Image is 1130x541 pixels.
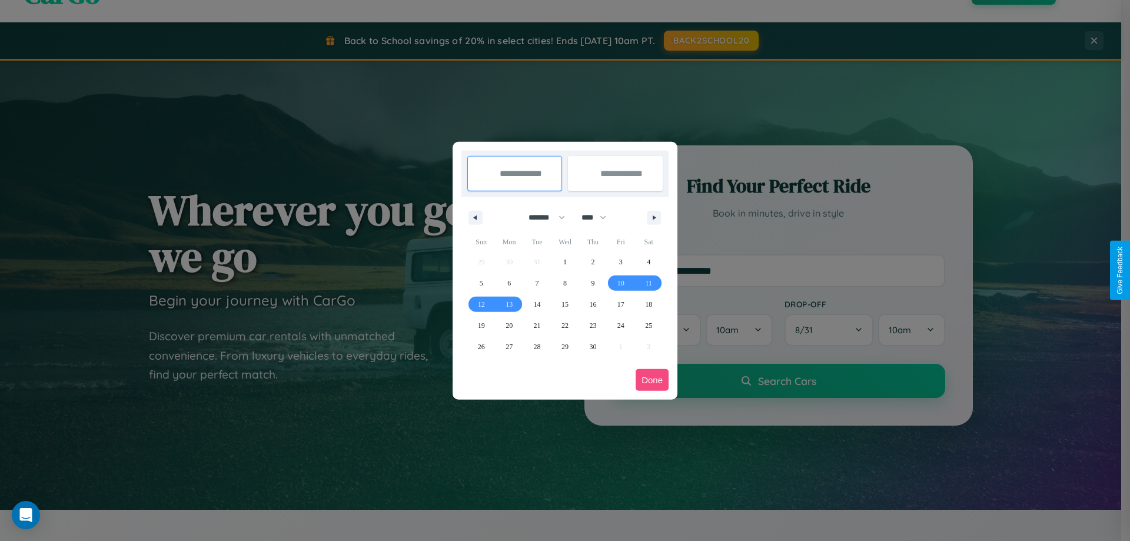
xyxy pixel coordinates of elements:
[467,315,495,336] button: 19
[563,251,567,273] span: 1
[636,369,669,391] button: Done
[589,294,596,315] span: 16
[645,315,652,336] span: 25
[467,294,495,315] button: 12
[523,233,551,251] span: Tue
[1116,247,1124,294] div: Give Feedback
[467,233,495,251] span: Sun
[635,294,663,315] button: 18
[579,273,607,294] button: 9
[589,336,596,357] span: 30
[551,315,579,336] button: 22
[467,336,495,357] button: 26
[551,251,579,273] button: 1
[551,336,579,357] button: 29
[607,273,634,294] button: 10
[561,336,569,357] span: 29
[635,233,663,251] span: Sat
[579,336,607,357] button: 30
[506,315,513,336] span: 20
[507,273,511,294] span: 6
[534,336,541,357] span: 28
[551,273,579,294] button: 8
[495,315,523,336] button: 20
[619,251,623,273] span: 3
[635,315,663,336] button: 25
[617,294,624,315] span: 17
[480,273,483,294] span: 5
[551,294,579,315] button: 15
[495,233,523,251] span: Mon
[534,294,541,315] span: 14
[579,251,607,273] button: 2
[478,336,485,357] span: 26
[467,273,495,294] button: 5
[551,233,579,251] span: Wed
[591,251,594,273] span: 2
[579,315,607,336] button: 23
[617,315,624,336] span: 24
[478,315,485,336] span: 19
[523,273,551,294] button: 7
[647,251,650,273] span: 4
[561,315,569,336] span: 22
[478,294,485,315] span: 12
[645,294,652,315] span: 18
[645,273,652,294] span: 11
[589,315,596,336] span: 23
[607,251,634,273] button: 3
[534,315,541,336] span: 21
[506,336,513,357] span: 27
[495,336,523,357] button: 27
[12,501,40,529] div: Open Intercom Messenger
[591,273,594,294] span: 9
[579,294,607,315] button: 16
[536,273,539,294] span: 7
[579,233,607,251] span: Thu
[523,315,551,336] button: 21
[523,294,551,315] button: 14
[506,294,513,315] span: 13
[607,315,634,336] button: 24
[561,294,569,315] span: 15
[607,294,634,315] button: 17
[607,233,634,251] span: Fri
[635,251,663,273] button: 4
[563,273,567,294] span: 8
[617,273,624,294] span: 10
[495,294,523,315] button: 13
[523,336,551,357] button: 28
[495,273,523,294] button: 6
[635,273,663,294] button: 11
